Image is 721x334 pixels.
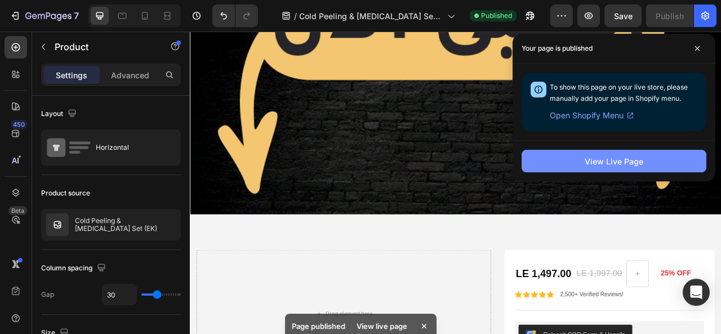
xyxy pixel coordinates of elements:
div: Undo/Redo [212,5,258,27]
div: Beta [8,206,27,215]
button: View Live Page [522,150,706,172]
p: Page published [292,320,345,332]
span: / [294,10,297,22]
div: Column spacing [41,261,108,276]
div: View live page [350,318,414,334]
div: Layout [41,106,79,122]
div: LE 1,497.00 [413,299,486,318]
input: Auto [103,284,136,305]
p: Product [55,40,150,54]
span: Published [481,11,512,21]
span: Open Shopify Menu [550,109,624,122]
p: 7 [74,9,79,23]
p: Your page is published [522,43,593,54]
button: Save [604,5,642,27]
img: no image transparent [46,213,69,236]
div: Horizontal [96,135,164,161]
p: Advanced [111,69,149,81]
span: Cold Peeling & [MEDICAL_DATA] Set (EK) [299,10,443,22]
p: Cold Peeling & [MEDICAL_DATA] Set (EK) [75,217,176,233]
span: Save [614,11,633,21]
p: Settings [56,69,87,81]
div: 450 [11,120,27,129]
div: Product source [41,188,90,198]
span: To show this page on your live store, please manually add your page in Shopify menu. [550,83,688,103]
p: 25% OFF [589,302,638,314]
div: LE 1,997.00 [491,300,550,316]
iframe: Design area [190,32,721,334]
div: Gap [41,290,54,300]
div: Open Intercom Messenger [683,279,710,306]
div: View Live Page [585,155,643,167]
button: Publish [646,5,693,27]
div: Publish [656,10,684,22]
button: 7 [5,5,84,27]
